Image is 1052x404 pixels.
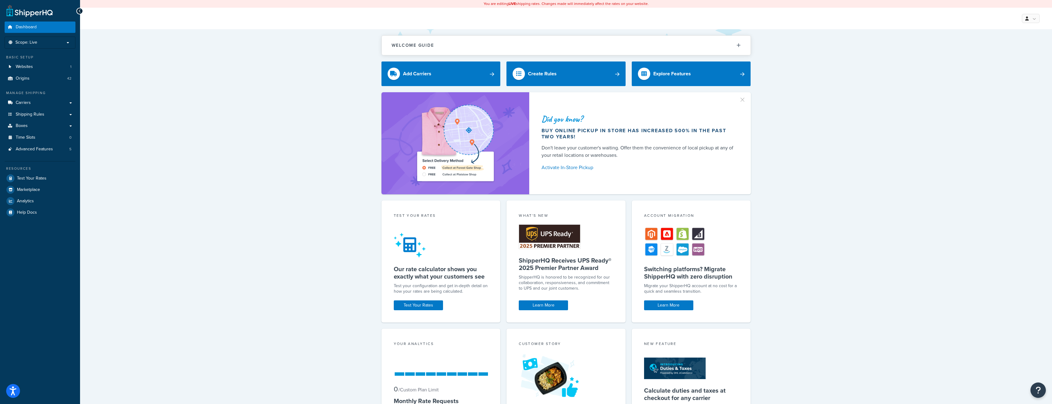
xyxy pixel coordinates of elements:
li: Websites [5,61,75,73]
li: Time Slots [5,132,75,143]
a: Learn More [644,300,693,310]
div: What's New [519,213,613,220]
a: Carriers [5,97,75,109]
li: Origins [5,73,75,84]
div: Migrate your ShipperHQ account at no cost for a quick and seamless transition. [644,283,739,294]
a: Dashboard [5,22,75,33]
a: Test Your Rates [394,300,443,310]
span: Help Docs [17,210,37,215]
a: Analytics [5,196,75,207]
span: Boxes [16,123,28,129]
span: Scope: Live [15,40,37,45]
a: Explore Features [632,61,751,86]
div: Manage Shipping [5,90,75,96]
div: Resources [5,166,75,171]
span: Shipping Rules [16,112,44,117]
span: Marketplace [17,187,40,192]
span: Analytics [17,199,34,204]
a: Learn More [519,300,568,310]
button: Welcome Guide [382,36,751,55]
span: Dashboard [16,25,37,30]
h5: Our rate calculator shows you exactly what your customers see [394,265,488,280]
div: Create Rules [528,69,557,78]
h5: ShipperHQ Receives UPS Ready® 2025 Premier Partner Award [519,257,613,271]
button: Open Resource Center [1030,382,1046,398]
span: 0 [69,135,71,140]
h5: Switching platforms? Migrate ShipperHQ with zero disruption [644,265,739,280]
div: Add Carriers [403,69,431,78]
small: / Custom Plan Limit [398,386,439,393]
a: Test Your Rates [5,173,75,184]
span: 5 [69,147,71,152]
div: Don't leave your customer's waiting. Offer them the convenience of local pickup at any of your re... [542,144,736,159]
span: Origins [16,76,30,81]
div: Your Analytics [394,341,488,348]
div: Test your configuration and get in-depth detail on how your rates are being calculated. [394,283,488,294]
li: Advanced Features [5,144,75,155]
span: Test Your Rates [17,176,46,181]
a: Add Carriers [381,61,501,86]
a: Time Slots0 [5,132,75,143]
a: Boxes [5,120,75,132]
div: Explore Features [653,69,691,78]
a: Activate In-Store Pickup [542,163,736,172]
span: Time Slots [16,135,35,140]
span: Advanced Features [16,147,53,152]
a: Create Rules [506,61,626,86]
div: Buy online pickup in store has increased 500% in the past two years! [542,128,736,140]
a: Websites1 [5,61,75,73]
div: Account Migration [644,213,739,220]
span: 0 [394,384,398,394]
div: Test your rates [394,213,488,220]
a: Advanced Features5 [5,144,75,155]
span: Websites [16,64,33,69]
span: 42 [67,76,71,81]
h2: Welcome Guide [392,43,434,48]
a: Help Docs [5,207,75,218]
span: Carriers [16,100,31,105]
div: Basic Setup [5,55,75,60]
h5: Calculate duties and taxes at checkout for any carrier [644,387,739,402]
div: Customer Story [519,341,613,348]
a: Marketplace [5,184,75,195]
a: Origins42 [5,73,75,84]
div: New Feature [644,341,739,348]
span: 1 [70,64,71,69]
img: ad-shirt-map-b0359fc47e01cab431d101c4b569394f6a03f54285957d908178d52f29eb9668.png [400,101,511,185]
p: ShipperHQ is honored to be recognized for our collaboration, responsiveness, and commitment to UP... [519,275,613,291]
b: LIVE [509,1,516,6]
div: Did you know? [542,115,736,123]
a: Shipping Rules [5,109,75,120]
